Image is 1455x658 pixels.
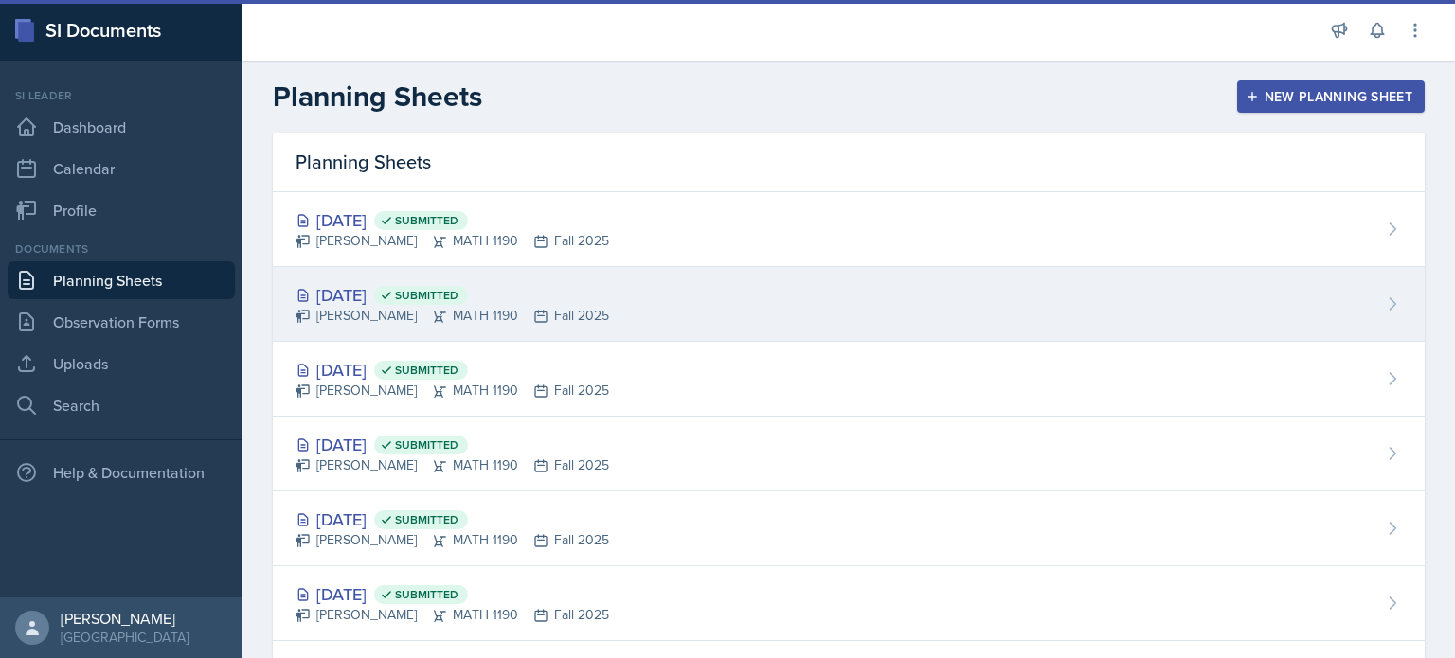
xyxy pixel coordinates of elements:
[395,288,458,303] span: Submitted
[1237,80,1425,113] button: New Planning Sheet
[395,363,458,378] span: Submitted
[296,381,609,400] div: [PERSON_NAME] MATH 1190 Fall 2025
[296,581,609,607] div: [DATE]
[273,133,1425,192] div: Planning Sheets
[395,587,458,602] span: Submitted
[296,231,609,251] div: [PERSON_NAME] MATH 1190 Fall 2025
[296,306,609,326] div: [PERSON_NAME] MATH 1190 Fall 2025
[273,566,1425,641] a: [DATE] Submitted [PERSON_NAME]MATH 1190Fall 2025
[8,108,235,146] a: Dashboard
[8,453,235,491] div: Help & Documentation
[273,192,1425,267] a: [DATE] Submitted [PERSON_NAME]MATH 1190Fall 2025
[273,342,1425,417] a: [DATE] Submitted [PERSON_NAME]MATH 1190Fall 2025
[296,530,609,550] div: [PERSON_NAME] MATH 1190 Fall 2025
[296,605,609,625] div: [PERSON_NAME] MATH 1190 Fall 2025
[273,491,1425,566] a: [DATE] Submitted [PERSON_NAME]MATH 1190Fall 2025
[273,267,1425,342] a: [DATE] Submitted [PERSON_NAME]MATH 1190Fall 2025
[296,455,609,475] div: [PERSON_NAME] MATH 1190 Fall 2025
[8,87,235,104] div: Si leader
[296,357,609,382] div: [DATE]
[8,150,235,187] a: Calendar
[296,282,609,308] div: [DATE]
[273,80,482,114] h2: Planning Sheets
[61,609,189,628] div: [PERSON_NAME]
[1249,89,1412,104] div: New Planning Sheet
[273,417,1425,491] a: [DATE] Submitted [PERSON_NAME]MATH 1190Fall 2025
[8,303,235,341] a: Observation Forms
[61,628,189,647] div: [GEOGRAPHIC_DATA]
[8,345,235,382] a: Uploads
[8,261,235,299] a: Planning Sheets
[8,191,235,229] a: Profile
[395,512,458,527] span: Submitted
[296,507,609,532] div: [DATE]
[8,386,235,424] a: Search
[395,213,458,228] span: Submitted
[8,240,235,258] div: Documents
[296,432,609,457] div: [DATE]
[395,437,458,453] span: Submitted
[296,207,609,233] div: [DATE]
